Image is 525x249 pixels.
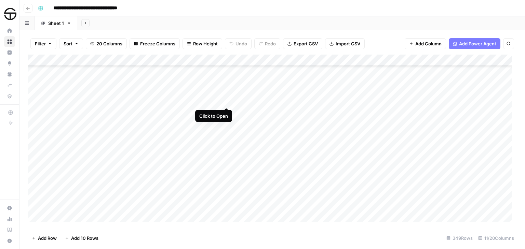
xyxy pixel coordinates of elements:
span: Add 10 Rows [71,235,98,241]
span: Row Height [193,40,218,47]
button: Import CSV [325,38,365,49]
a: Data Library [4,91,15,102]
button: Undo [225,38,252,49]
button: Redo [254,38,280,49]
button: 20 Columns [86,38,127,49]
button: Freeze Columns [130,38,180,49]
div: Click to Open [199,113,228,119]
a: Insights [4,47,15,58]
button: Sort [59,38,83,49]
button: Add 10 Rows [61,233,103,244]
button: Add Power Agent [449,38,500,49]
button: Workspace: SimpleTire [4,5,15,23]
span: 20 Columns [96,40,122,47]
span: Add Row [38,235,57,241]
a: Browse [4,36,15,47]
button: Help + Support [4,235,15,246]
button: Row Height [183,38,222,49]
a: Opportunities [4,58,15,69]
span: Undo [235,40,247,47]
a: Sheet 1 [35,16,77,30]
span: Add Column [415,40,442,47]
div: Sheet 1 [48,20,64,27]
span: Filter [35,40,46,47]
div: 349 Rows [444,233,475,244]
img: SimpleTire Logo [4,8,16,20]
span: Add Power Agent [459,40,496,47]
button: Export CSV [283,38,322,49]
span: Sort [64,40,72,47]
a: Home [4,25,15,36]
a: Settings [4,203,15,214]
span: Redo [265,40,276,47]
button: Add Column [405,38,446,49]
span: Import CSV [336,40,360,47]
button: Add Row [28,233,61,244]
span: Export CSV [294,40,318,47]
button: Filter [30,38,56,49]
span: Freeze Columns [140,40,175,47]
a: Syncs [4,80,15,91]
a: Learning Hub [4,224,15,235]
div: 11/20 Columns [475,233,517,244]
a: Usage [4,214,15,224]
a: Your Data [4,69,15,80]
